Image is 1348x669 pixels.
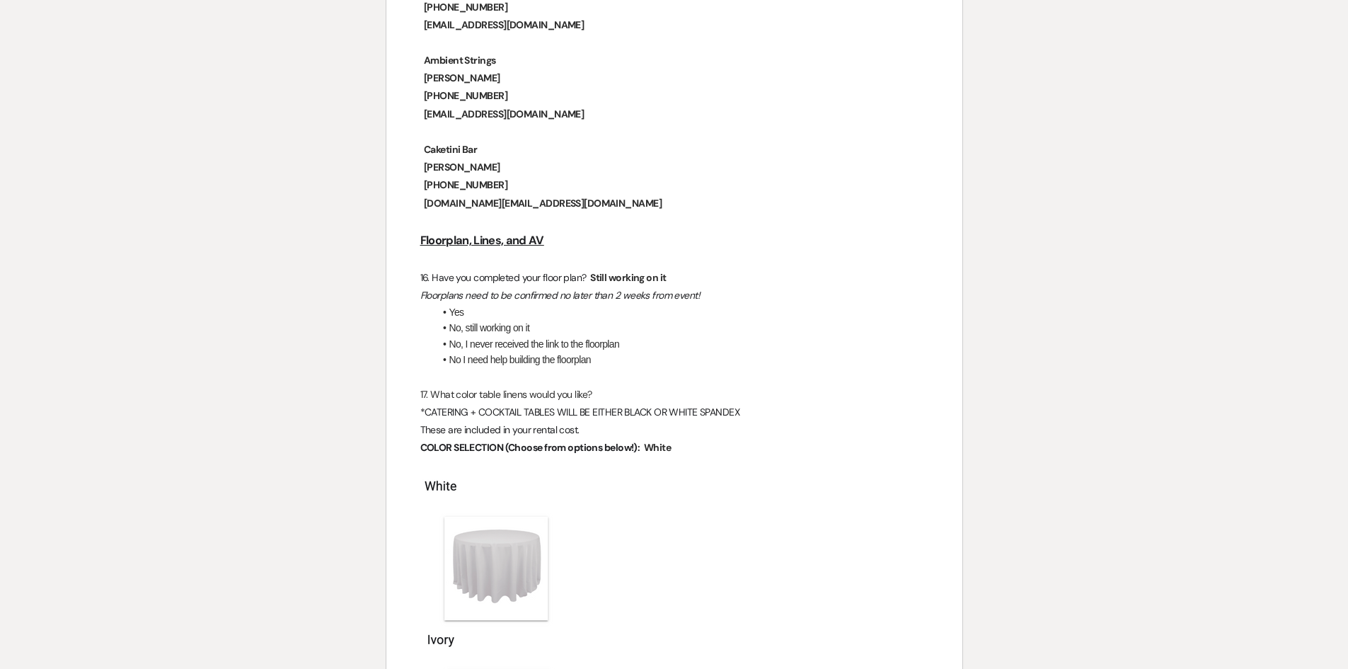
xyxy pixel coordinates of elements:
[434,304,928,320] li: Yes
[420,406,740,418] span: *CATERING + COCKTAIL TABLES WILL BE EITHER BLACK OR WHITE SPANDEX
[434,352,928,367] li: No I need help building the floorplan
[422,159,502,176] span: [PERSON_NAME]
[420,475,562,629] img: Screen Shot 2025-02-12 at 10.11.14 AM.png
[422,106,585,122] span: [EMAIL_ADDRESS][DOMAIN_NAME]
[422,195,663,212] span: [DOMAIN_NAME][EMAIL_ADDRESS][DOMAIN_NAME]
[420,423,580,436] span: These are included in your rental cost.
[422,142,478,158] span: Caketini Bar
[422,177,509,193] span: [PHONE_NUMBER]
[434,320,928,336] li: No, still working on it
[420,289,700,302] em: Floorplans need to be confirmed no later than 2 weeks from event!
[589,270,667,286] span: Still working on it
[420,386,928,404] p: 17. What color table linens would you like?
[422,88,509,104] span: [PHONE_NUMBER]
[420,441,640,454] strong: COLOR SELECTION (Choose from options below!):
[422,70,502,86] span: [PERSON_NAME]
[643,440,672,456] span: White
[420,271,587,284] span: 16. Have you completed your floor plan?
[420,233,544,248] u: Floorplan, Lines, and AV
[422,52,497,69] span: Ambient Strings
[434,336,928,352] li: No, I never received the link to the floorplan
[422,17,585,33] span: [EMAIL_ADDRESS][DOMAIN_NAME]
